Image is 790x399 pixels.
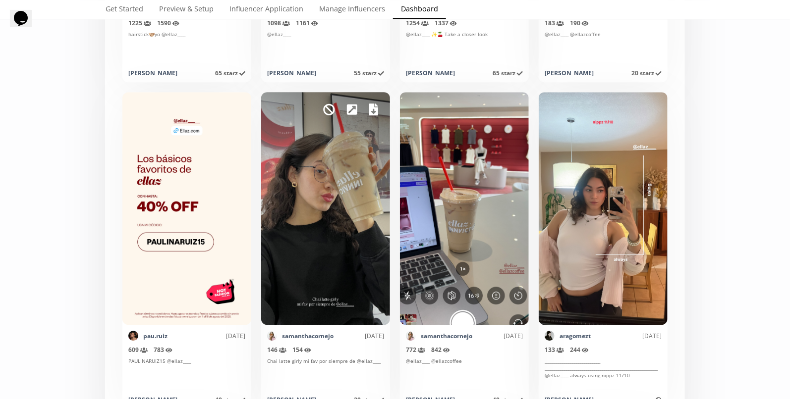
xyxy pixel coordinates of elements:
span: 154 [292,346,311,354]
div: @ellaz____ @ellazcoffee [545,31,662,63]
span: 1254 [406,19,429,27]
a: pau.ruiz [143,332,168,340]
span: 65 starz [215,69,245,77]
a: samanthacornejo [282,332,334,340]
span: 772 [406,346,425,354]
span: 842 [431,346,450,354]
img: 470921643_552211717793272_1528197100561089214_n.jpg [406,331,416,341]
span: 133 [545,346,564,354]
span: 146 [267,346,286,354]
span: 783 [154,346,172,354]
div: hairstick🫱🏼‍🫲🏽yo @ellaz____ [128,31,245,63]
div: [DATE] [334,332,384,340]
span: 55 starz [354,69,384,77]
div: PAULINARUIZ15 @ellaz____ [128,357,245,390]
div: @ellaz____ ✨🍒 Take a closer look [406,31,523,63]
div: [PERSON_NAME] [545,69,594,77]
span: 1337 [435,19,457,27]
div: [DATE] [472,332,523,340]
img: 496967562_18499612312019533_3396630893434760828_n.jpg [545,331,555,341]
div: Chai latte girly mi fav por siempre de @ellaz____ [267,357,384,390]
div: [PERSON_NAME] [128,69,177,77]
div: ____________________________ _________________________________________________________ @ellaz____... [545,357,662,390]
img: 475113465_1661405934448992_1567635118045037006_n.jpg [128,331,138,341]
span: 65 starz [493,69,523,77]
img: 470921643_552211717793272_1528197100561089214_n.jpg [267,331,277,341]
iframe: chat widget [10,10,42,40]
span: 1161 [296,19,318,27]
div: [PERSON_NAME] [406,69,455,77]
div: [DATE] [168,332,245,340]
span: 20 starz [631,69,662,77]
div: [DATE] [591,332,662,340]
span: 1590 [157,19,179,27]
span: 244 [570,346,589,354]
span: 609 [128,346,148,354]
div: @ellaz____ @ellazcoffee [406,357,523,390]
div: [PERSON_NAME] [267,69,316,77]
span: 1225 [128,19,151,27]
a: samanthacornejo [421,332,472,340]
a: aragomezt [560,332,591,340]
span: 183 [545,19,564,27]
div: @ellaz____ [267,31,384,63]
span: 1098 [267,19,290,27]
span: 190 [570,19,589,27]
